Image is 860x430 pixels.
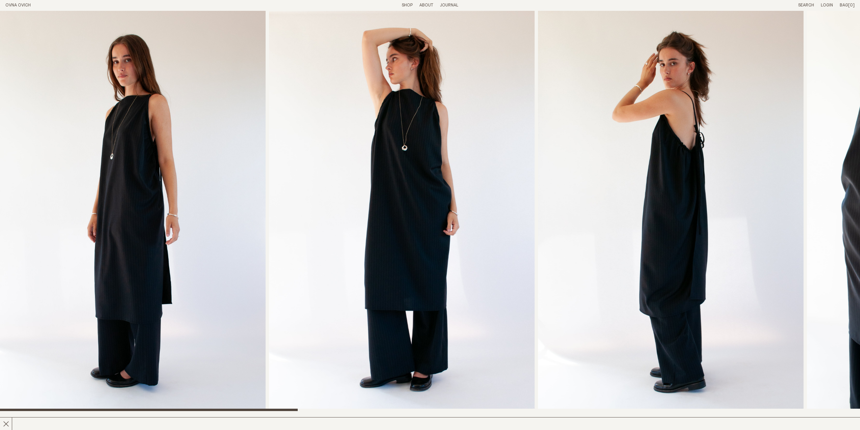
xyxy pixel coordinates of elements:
a: Home [5,3,31,7]
img: Apron Dress [538,11,804,411]
span: Bag [840,3,848,7]
div: 2 / 8 [269,11,535,411]
img: Apron Dress [269,11,535,411]
summary: About [419,3,433,8]
a: Shop [402,3,413,7]
a: Login [821,3,833,7]
a: Journal [440,3,458,7]
a: Search [798,3,814,7]
h2: Apron Dress [5,416,214,426]
span: [0] [848,3,855,7]
div: 3 / 8 [538,11,804,411]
